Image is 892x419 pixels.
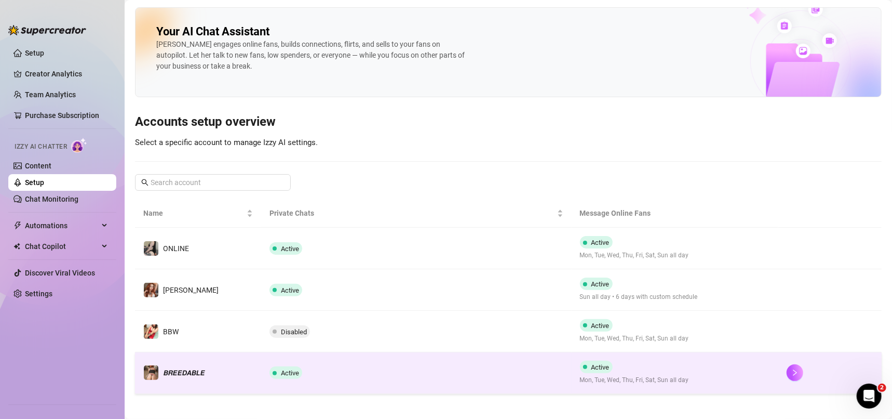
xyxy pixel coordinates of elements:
[25,66,108,82] a: Creator Analytics
[13,221,22,230] span: thunderbolt
[25,107,108,124] a: Purchase Subscription
[269,207,555,219] span: Private Chats
[787,364,803,381] button: right
[13,243,20,250] img: Chat Copilot
[135,138,318,147] span: Select a specific account to manage Izzy AI settings.
[135,199,261,228] th: Name
[25,162,51,170] a: Content
[580,292,698,302] span: Sun all day • 6 days with custom schedule
[143,207,245,219] span: Name
[580,251,689,260] span: Mon, Tue, Wed, Thu, Fri, Sat, Sun all day
[25,195,78,203] a: Chat Monitoring
[144,241,158,256] img: ONLINE
[580,375,689,385] span: Mon, Tue, Wed, Thu, Fri, Sat, Sun all day
[857,384,882,409] iframe: Intercom live chat
[572,199,778,228] th: Message Online Fans
[163,369,205,377] span: 𝘽𝙍𝙀𝙀𝘿𝘼𝘽𝙇𝙀
[281,245,299,253] span: Active
[281,286,299,294] span: Active
[591,280,610,288] span: Active
[144,365,158,380] img: 𝘽𝙍𝙀𝙀𝘿𝘼𝘽𝙇𝙀
[281,369,299,377] span: Active
[25,217,99,234] span: Automations
[141,179,148,186] span: search
[163,286,219,294] span: [PERSON_NAME]
[151,177,276,188] input: Search account
[144,283,158,297] img: 𝘼𝙇𝙄𝘾𝙀
[25,269,95,277] a: Discover Viral Videos
[135,114,882,130] h3: Accounts setup overview
[156,39,468,72] div: [PERSON_NAME] engages online fans, builds connections, flirts, and sells to your fans on autopilo...
[261,199,571,228] th: Private Chats
[878,384,886,392] span: 2
[163,244,189,253] span: ONLINE
[15,142,67,152] span: Izzy AI Chatter
[591,239,610,246] span: Active
[25,90,76,99] a: Team Analytics
[791,369,799,376] span: right
[163,328,179,336] span: BBW
[8,25,86,35] img: logo-BBDzfeDw.svg
[156,24,269,39] h2: Your AI Chat Assistant
[281,328,307,336] span: Disabled
[591,322,610,330] span: Active
[25,49,44,57] a: Setup
[580,334,689,344] span: Mon, Tue, Wed, Thu, Fri, Sat, Sun all day
[25,178,44,187] a: Setup
[71,138,87,153] img: AI Chatter
[591,363,610,371] span: Active
[25,290,52,298] a: Settings
[144,324,158,339] img: BBW
[25,238,99,255] span: Chat Copilot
